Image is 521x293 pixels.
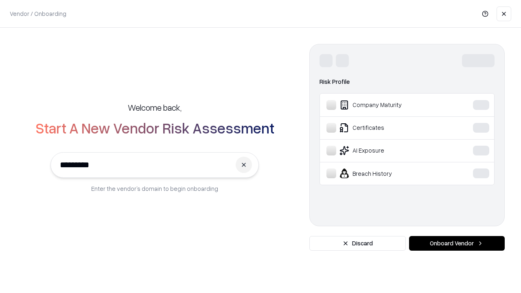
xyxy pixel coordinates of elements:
div: Certificates [326,123,448,133]
div: Breach History [326,168,448,178]
h2: Start A New Vendor Risk Assessment [35,120,274,136]
div: Company Maturity [326,100,448,110]
div: AI Exposure [326,146,448,155]
p: Vendor / Onboarding [10,9,66,18]
h5: Welcome back, [128,102,182,113]
button: Discard [309,236,406,251]
p: Enter the vendor’s domain to begin onboarding [91,184,218,193]
div: Risk Profile [320,77,495,87]
button: Onboard Vendor [409,236,505,251]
